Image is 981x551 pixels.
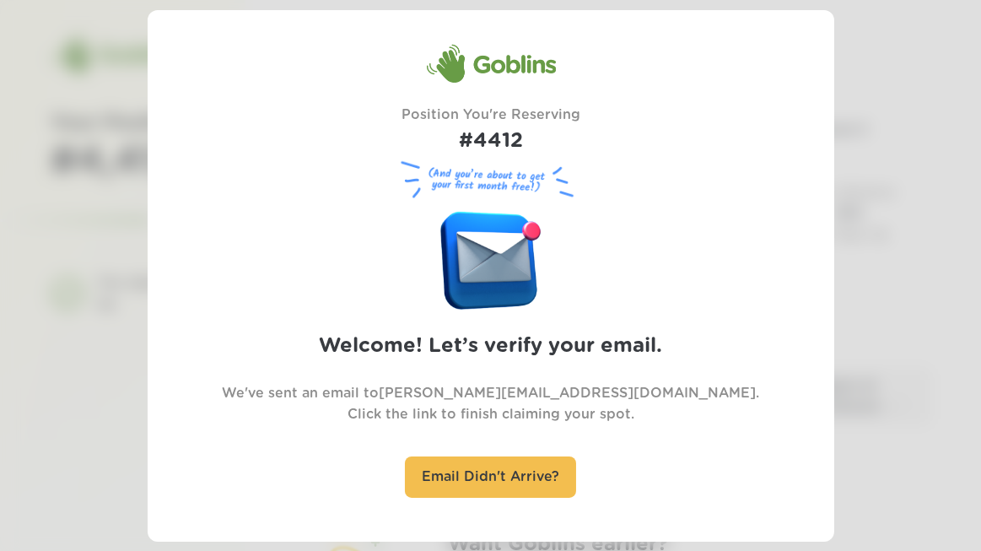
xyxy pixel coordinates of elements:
div: Goblins [426,43,556,84]
figure: (And you’re about to get your first month free!) [394,157,588,203]
div: Email Didn't Arrive? [405,456,576,498]
p: We've sent an email to [PERSON_NAME][EMAIL_ADDRESS][DOMAIN_NAME] . Click the link to finish claim... [222,383,759,425]
h2: Welcome! Let’s verify your email. [319,331,662,362]
h1: #4412 [402,126,580,157]
div: Position You're Reserving [402,105,580,157]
